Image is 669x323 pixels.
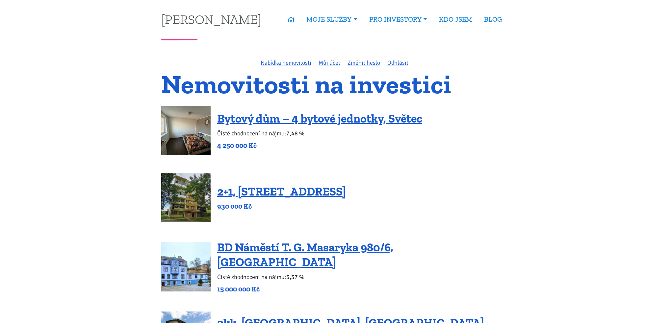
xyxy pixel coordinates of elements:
[217,285,508,294] p: 15 000 000 Kč
[217,111,422,126] a: Bytový dům – 4 bytové jednotky, Světec
[217,272,508,282] p: Čisté zhodnocení na nájmu:
[261,59,311,66] a: Nabídka nemovitostí
[478,12,508,27] a: BLOG
[300,12,363,27] a: MOJE SLUŽBY
[217,129,422,138] p: Čisté zhodnocení na nájmu:
[286,130,304,137] b: 7,48 %
[347,59,380,66] a: Změnit heslo
[217,141,422,150] p: 4 250 000 Kč
[161,13,261,26] a: [PERSON_NAME]
[319,59,340,66] a: Můj účet
[363,12,433,27] a: PRO INVESTORY
[387,59,408,66] a: Odhlásit
[217,202,346,211] p: 930 000 Kč
[286,273,304,281] b: 3,37 %
[217,184,346,198] a: 2+1, [STREET_ADDRESS]
[161,73,508,95] h1: Nemovitosti na investici
[217,240,393,269] a: BD Náměstí T. G. Masaryka 980/6, [GEOGRAPHIC_DATA]
[433,12,478,27] a: KDO JSEM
